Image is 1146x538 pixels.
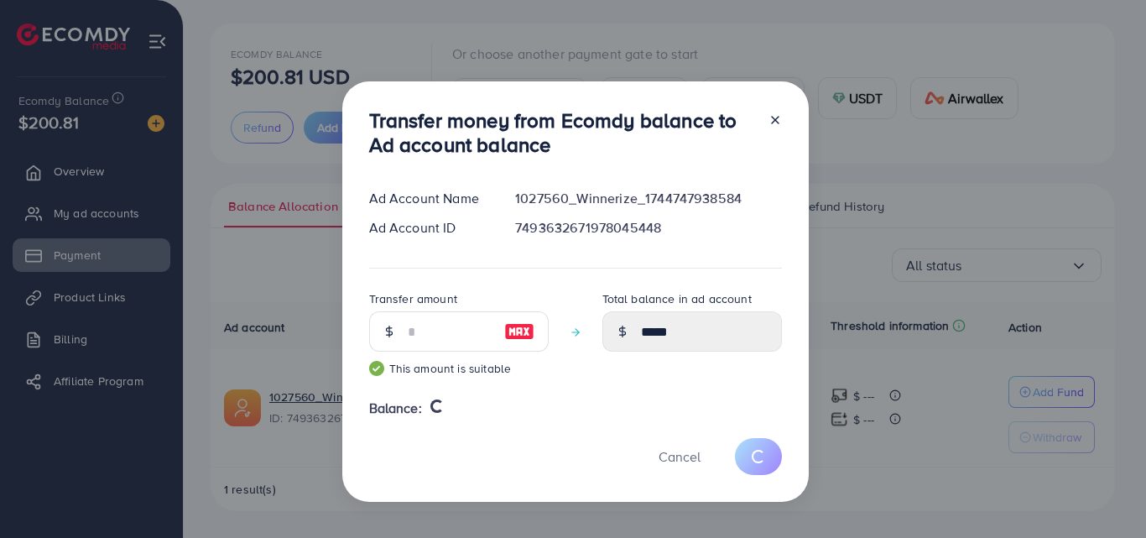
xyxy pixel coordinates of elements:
h3: Transfer money from Ecomdy balance to Ad account balance [369,108,755,157]
div: Ad Account Name [356,189,503,208]
img: image [504,321,534,342]
label: Transfer amount [369,290,457,307]
button: Cancel [638,438,721,474]
div: 7493632671978045448 [502,218,794,238]
small: This amount is suitable [369,360,549,377]
div: 1027560_Winnerize_1744747938584 [502,189,794,208]
img: guide [369,361,384,376]
span: Cancel [659,447,701,466]
iframe: Chat [1075,462,1133,525]
span: Balance: [369,399,422,418]
div: Ad Account ID [356,218,503,238]
label: Total balance in ad account [602,290,752,307]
